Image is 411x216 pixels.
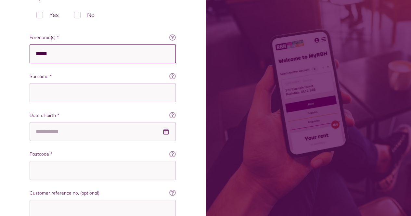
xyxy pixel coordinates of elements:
label: Date of birth * [30,112,176,119]
label: Yes [30,5,66,24]
label: Surname * [30,73,176,80]
label: Postcode * [30,151,176,158]
label: No [67,5,101,24]
label: Forename(s) * [30,34,176,41]
label: Customer reference no. (optional) [30,190,176,197]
